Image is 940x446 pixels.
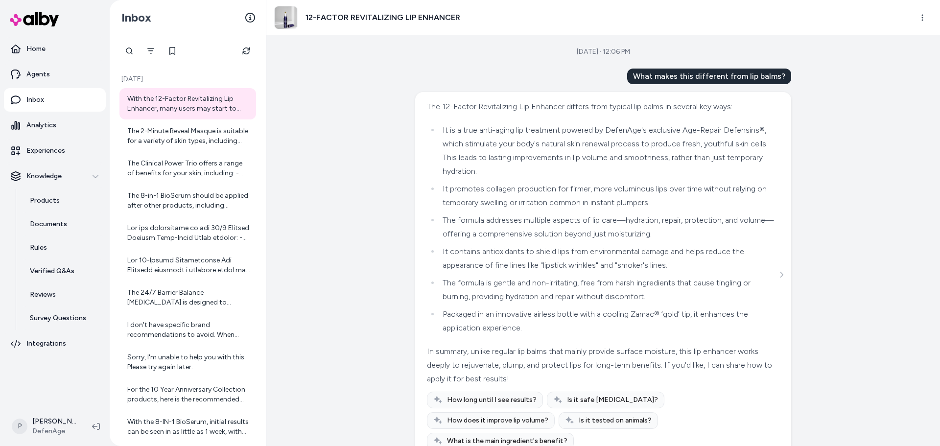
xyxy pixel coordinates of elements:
[119,120,256,152] a: The 2-Minute Reveal Masque is suitable for a variety of skin types, including oily, dry, and comb...
[447,416,548,425] span: How does it improve lip volume?
[20,283,106,306] a: Reviews
[20,212,106,236] a: Documents
[127,223,250,243] div: Lor ips dolorsitame co adi 30/9 Elitsed Doeiusm Temp-Incid Utlab etdolor: - Mag-Aliqua Enimadmin®...
[127,417,250,437] div: With the 8-IN-1 BioSerum, initial results can be seen in as little as 1 week, with the full range...
[26,95,44,105] p: Inbox
[577,47,630,57] div: [DATE] · 12:06 PM
[32,417,76,426] p: [PERSON_NAME]
[20,306,106,330] a: Survey Questions
[236,41,256,61] button: Refresh
[443,245,777,272] div: It contains antioxidants to shield lips from environmental damage and helps reduce the appearance...
[30,196,60,206] p: Products
[127,320,250,340] div: I don't have specific brand recommendations to avoid. When choosing lip care products to compleme...
[30,219,67,229] p: Documents
[127,352,250,372] div: Sorry, I'm unable to help you with this. Please try again later.
[127,94,250,114] div: With the 12-Factor Revitalizing Lip Enhancer, many users may start to notice initial improvements...
[275,6,297,29] img: lip-serum-v3.jpg
[26,70,50,79] p: Agents
[119,379,256,410] a: For the 10 Year Anniversary Collection products, here is the recommended frequency of use: - 1-St...
[20,259,106,283] a: Verified Q&As
[443,182,777,210] div: It promotes collagen production for firmer, more voluminous lips over time without relying on tem...
[427,100,777,114] div: The 12-Factor Revitalizing Lip Enhancer differs from typical lip balms in several key ways:
[127,288,250,307] div: The 24/7 Barrier Balance [MEDICAL_DATA] is designed to intensely hydrate and strengthen the skin'...
[119,217,256,249] a: Lor ips dolorsitame co adi 30/9 Elitsed Doeiusm Temp-Incid Utlab etdolor: - Mag-Aliqua Enimadmin®...
[119,88,256,119] a: With the 12-Factor Revitalizing Lip Enhancer, many users may start to notice initial improvements...
[121,10,151,25] h2: Inbox
[30,266,74,276] p: Verified Q&As
[127,191,250,211] div: The 8-in-1 BioSerum should be applied after other products, including [MEDICAL_DATA]. The general...
[30,290,56,300] p: Reviews
[427,345,777,386] div: In summary, unlike regular lip balms that mainly provide surface moisture, this lip enhancer work...
[443,213,777,241] div: The formula addresses multiple aspects of lip care—hydration, repair, protection, and volume—offe...
[443,307,777,335] div: Packaged in an innovative airless bottle with a cooling Zamac® ‘gold’ tip, it enhances the applic...
[579,416,652,425] span: Is it tested on animals?
[32,426,76,436] span: DefenAge
[447,436,567,446] span: What is the main ingredient's benefit?
[119,250,256,281] a: Lor 10-Ipsumd Sitametconse Adi Elitsedd eiusmodt i utlabore etdol ma aliquaenima minimven qui nos...
[4,332,106,355] a: Integrations
[127,159,250,178] div: The Clinical Power Trio offers a range of benefits for your skin, including: - Correcting visible...
[20,189,106,212] a: Products
[26,120,56,130] p: Analytics
[119,347,256,378] a: Sorry, I'm unable to help you with this. Please try again later.
[26,339,66,349] p: Integrations
[4,139,106,163] a: Experiences
[4,88,106,112] a: Inbox
[119,314,256,346] a: I don't have specific brand recommendations to avoid. When choosing lip care products to compleme...
[119,282,256,313] a: The 24/7 Barrier Balance [MEDICAL_DATA] is designed to intensely hydrate and strengthen the skin'...
[443,276,777,304] div: The formula is gentle and non-irritating, free from harsh ingredients that cause tingling or burn...
[127,126,250,146] div: The 2-Minute Reveal Masque is suitable for a variety of skin types, including oily, dry, and comb...
[567,395,658,405] span: Is it safe [MEDICAL_DATA]?
[141,41,161,61] button: Filter
[6,411,84,442] button: P[PERSON_NAME]DefenAge
[627,69,791,84] div: What makes this different from lip balms?
[775,269,787,281] button: See more
[119,411,256,443] a: With the 8-IN-1 BioSerum, initial results can be seen in as little as 1 week, with the full range...
[127,385,250,404] div: For the 10 Year Anniversary Collection products, here is the recommended frequency of use: - 1-St...
[447,395,537,405] span: How long until I see results?
[119,153,256,184] a: The Clinical Power Trio offers a range of benefits for your skin, including: - Correcting visible...
[443,123,777,178] div: It is a true anti-aging lip treatment powered by DefenAge's exclusive Age-Repair Defensins®, whic...
[119,74,256,84] p: [DATE]
[26,171,62,181] p: Knowledge
[30,243,47,253] p: Rules
[20,236,106,259] a: Rules
[127,256,250,275] div: Lor 10-Ipsumd Sitametconse Adi Elitsedd eiusmodt i utlabore etdol ma aliquaenima minimven qui nos...
[4,164,106,188] button: Knowledge
[4,37,106,61] a: Home
[305,12,460,23] h3: 12-FACTOR REVITALIZING LIP ENHANCER
[10,12,59,26] img: alby Logo
[26,44,46,54] p: Home
[30,313,86,323] p: Survey Questions
[4,114,106,137] a: Analytics
[12,419,27,434] span: P
[26,146,65,156] p: Experiences
[119,185,256,216] a: The 8-in-1 BioSerum should be applied after other products, including [MEDICAL_DATA]. The general...
[4,63,106,86] a: Agents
